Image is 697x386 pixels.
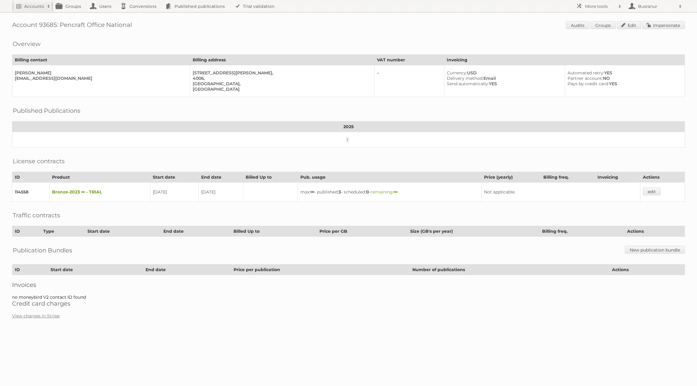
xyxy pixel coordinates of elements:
div: 4006, [193,76,369,81]
th: Billing freq. [540,226,625,237]
th: VAT number [375,55,444,65]
h2: Invoices [12,281,685,288]
div: [STREET_ADDRESS][PERSON_NAME], [193,70,369,76]
td: Bronze-2023 ∞ - TRIAL [49,183,150,202]
th: Actions [610,264,685,275]
h2: More tools [585,3,615,9]
strong: ∞ [394,189,398,195]
th: Billed Up to [231,226,317,237]
strong: ∞ [310,189,314,195]
div: [GEOGRAPHIC_DATA] [193,86,369,92]
h2: Published Publications [13,106,80,115]
span: Currency: [447,70,467,76]
th: Billing contact [12,55,190,65]
th: Pub. usage [298,172,481,183]
th: Product [49,172,150,183]
span: Send automatically: [447,81,489,86]
th: ID [12,226,41,237]
th: Number of publications [410,264,609,275]
h2: License contracts [13,157,65,166]
span: Partner account: [568,76,603,81]
td: 114558 [12,183,50,202]
th: Start date [150,172,199,183]
th: End date [198,172,243,183]
h2: Accounts [24,3,44,9]
td: 3 [12,132,685,148]
th: Actions [625,226,685,237]
span: Delivery method: [447,76,483,81]
h2: Overview [13,39,41,48]
td: [DATE] [198,183,243,202]
th: 2025 [12,122,685,132]
th: Actions [640,172,685,183]
div: USD [447,70,560,76]
div: [PERSON_NAME] [15,70,185,76]
div: YES [568,70,680,76]
h2: Publication Bundles [13,246,72,255]
th: Billing freq. [541,172,595,183]
div: NO [568,76,680,81]
th: ID [12,172,50,183]
th: Billed Up to [243,172,298,183]
span: remaining: [371,189,398,195]
th: Start date [48,264,143,275]
th: Size (GB's per year) [408,226,540,237]
th: Billing address [190,55,375,65]
th: End date [143,264,231,275]
td: – [375,65,444,97]
strong: 0 [366,189,369,195]
div: Email [447,76,560,81]
a: Edit [617,21,641,29]
div: YES [568,81,680,86]
th: Price per publication [231,264,410,275]
th: Type [41,226,85,237]
th: Price per GB [317,226,408,237]
h1: Account 93685: Pencraft Office National [12,21,685,30]
th: Invoicing [595,172,640,183]
th: ID [12,264,48,275]
span: Automated retry: [568,70,604,76]
h2: Traffic contracts [13,211,60,220]
a: edit [643,187,661,195]
a: Groups [591,21,616,29]
td: max: - published: - scheduled: - [298,183,481,202]
div: [EMAIL_ADDRESS][DOMAIN_NAME] [15,76,185,81]
div: YES [447,81,560,86]
a: View charges in Stripe [12,313,60,319]
a: New publication bundle [625,246,685,254]
th: Start date [85,226,161,237]
a: Impersonate [642,21,685,29]
span: Pays by credit card: [568,81,609,86]
td: [DATE] [150,183,199,202]
h2: Busranur [636,3,676,9]
td: Not applicable. [481,183,640,202]
th: Invoicing [444,55,685,65]
th: End date [161,226,231,237]
strong: 3 [339,189,341,195]
a: Audits [566,21,589,29]
th: Price (yearly) [481,172,541,183]
div: [GEOGRAPHIC_DATA], [193,81,369,86]
h2: Credit card charges [12,300,685,307]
